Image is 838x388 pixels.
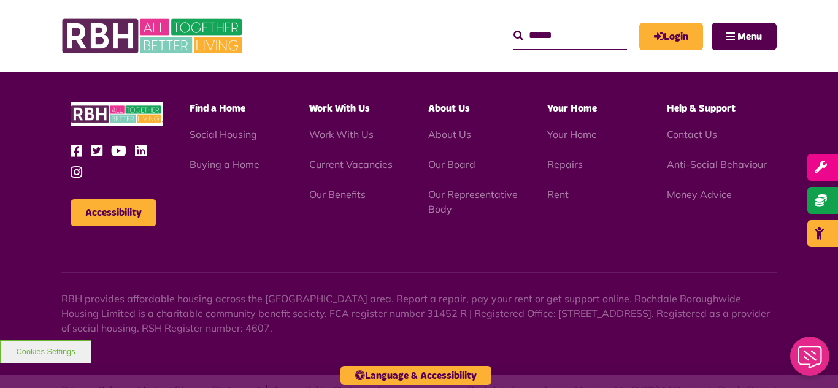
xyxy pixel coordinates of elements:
[309,188,366,200] a: Our Benefits
[71,199,156,226] button: Accessibility
[667,104,736,113] span: Help & Support
[309,104,370,113] span: Work With Us
[547,188,569,200] a: Rent
[428,128,471,140] a: About Us
[547,158,583,170] a: Repairs
[309,158,393,170] a: Current Vacancies
[190,104,245,113] span: Find a Home
[71,102,163,126] img: RBH
[428,158,475,170] a: Our Board
[712,23,777,50] button: Navigation
[513,23,627,49] input: Search
[667,188,732,200] a: Money Advice
[667,128,717,140] a: Contact Us
[61,12,245,60] img: RBH
[639,23,703,50] a: MyRBH
[667,158,767,170] a: Anti-Social Behaviour
[737,32,762,42] span: Menu
[783,333,838,388] iframe: Netcall Web Assistant for live chat
[190,158,259,170] a: Buying a Home
[61,291,777,335] p: RBH provides affordable housing across the [GEOGRAPHIC_DATA] area. Report a repair, pay your rent...
[547,128,597,140] a: Your Home
[428,188,518,215] a: Our Representative Body
[309,128,374,140] a: Work With Us
[340,366,491,385] button: Language & Accessibility
[547,104,597,113] span: Your Home
[428,104,470,113] span: About Us
[190,128,257,140] a: Social Housing - open in a new tab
